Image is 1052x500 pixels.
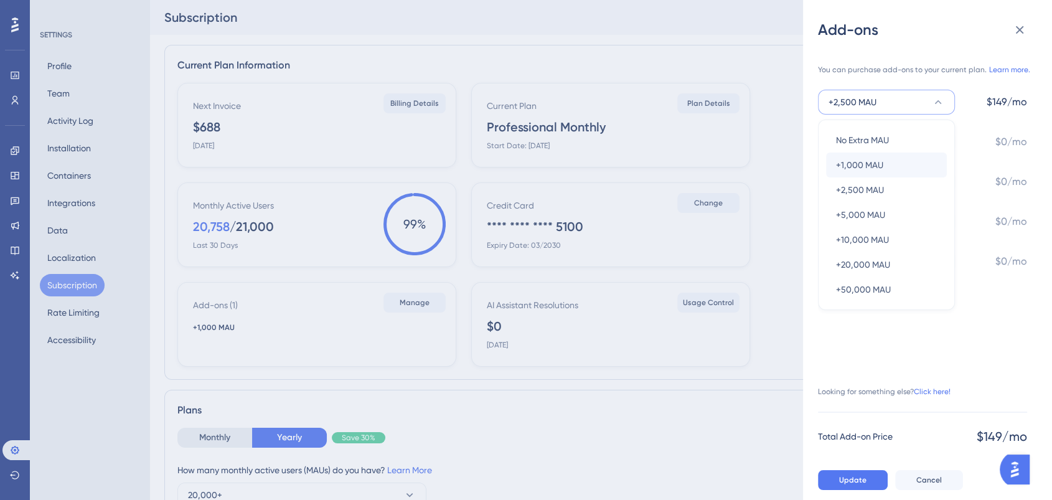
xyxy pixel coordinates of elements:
button: +1,000 MAU [826,153,947,177]
span: +2,500 MAU [829,95,876,110]
span: Looking for something else? [818,387,914,397]
button: +2,500 MAU [818,90,955,115]
button: +20,000 MAU [826,252,947,277]
button: No Extra MAU [826,128,947,153]
button: +2,500 MAU [826,177,947,202]
a: Click here! [914,387,951,397]
iframe: UserGuiding AI Assistant Launcher [1000,451,1037,488]
span: $0/mo [995,214,1027,229]
span: Update [839,475,866,485]
span: +5,000 MAU [836,207,885,222]
span: $0/mo [995,174,1027,189]
span: Cancel [916,475,942,485]
button: Update [818,470,888,490]
span: +50,000 MAU [836,282,891,297]
span: +2,500 MAU [836,182,884,197]
button: +5,000 MAU [826,202,947,227]
button: +50,000 MAU [826,277,947,302]
span: +20,000 MAU [836,257,890,272]
span: $149/mo [977,428,1027,445]
button: +10,000 MAU [826,227,947,252]
button: Cancel [895,470,963,490]
span: +10,000 MAU [836,232,889,247]
span: Total Add-on Price [818,429,893,444]
span: $149/mo [987,95,1027,110]
a: Learn more. [989,65,1030,75]
span: $0/mo [995,134,1027,149]
span: $0/mo [995,254,1027,269]
span: No Extra MAU [836,133,889,148]
span: You can purchase add-ons to your current plan. [818,65,987,75]
div: Add-ons [818,20,1037,40]
span: +1,000 MAU [836,158,883,172]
